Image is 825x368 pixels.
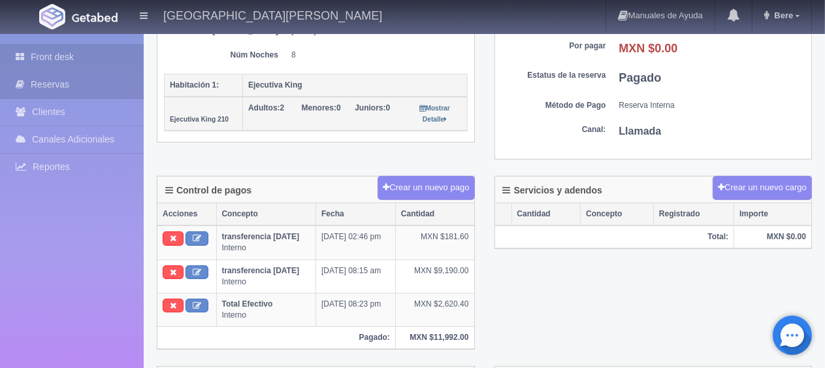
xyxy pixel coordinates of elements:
[502,100,606,111] dt: Método de Pago
[581,203,654,226] th: Concepto
[734,203,811,226] th: Importe
[395,203,474,226] th: Cantidad
[157,327,395,349] th: Pagado:
[395,327,474,349] th: MXN $11,992.00
[619,71,662,84] b: Pagado
[222,266,299,275] b: transferencia [DATE]
[771,10,793,20] span: Bere
[302,103,336,112] strong: Menores:
[157,203,216,226] th: Acciones
[395,259,474,293] td: MXN $9,190.00
[216,226,316,259] td: Interno
[734,226,811,248] th: MXN $0.00
[502,70,606,81] dt: Estatus de la reserva
[316,293,396,326] td: [DATE] 08:23 pm
[395,293,474,326] td: MXN $2,620.40
[653,203,734,226] th: Registrado
[619,125,662,137] b: Llamada
[222,232,299,241] b: transferencia [DATE]
[420,103,450,124] a: Mostrar Detalle
[316,226,396,259] td: [DATE] 02:46 pm
[378,176,474,200] button: Crear un nuevo pago
[72,12,118,22] img: Getabed
[420,105,450,123] small: Mostrar Detalle
[355,103,385,112] strong: Juniors:
[174,50,278,61] dt: Núm Noches
[222,299,273,309] b: Total Efectivo
[248,103,284,112] span: 2
[502,124,606,135] dt: Canal:
[248,103,280,112] strong: Adultos:
[243,74,468,97] th: Ejecutiva King
[502,41,606,52] dt: Por pagar
[495,226,734,248] th: Total:
[170,116,229,123] small: Ejecutiva King 210
[316,203,396,226] th: Fecha
[619,42,678,55] b: MXN $0.00
[291,50,458,61] dd: 8
[713,176,812,200] button: Crear un nuevo cargo
[355,103,390,112] span: 0
[302,103,341,112] span: 0
[619,100,805,111] dd: Reserva Interna
[395,226,474,259] td: MXN $181.60
[511,203,581,226] th: Cantidad
[316,259,396,293] td: [DATE] 08:15 am
[170,80,219,90] b: Habitación 1:
[39,4,65,29] img: Getabed
[216,293,316,326] td: Interno
[216,259,316,293] td: Interno
[163,7,382,23] h4: [GEOGRAPHIC_DATA][PERSON_NAME]
[216,203,316,226] th: Concepto
[503,186,602,195] h4: Servicios y adendos
[165,186,251,195] h4: Control de pagos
